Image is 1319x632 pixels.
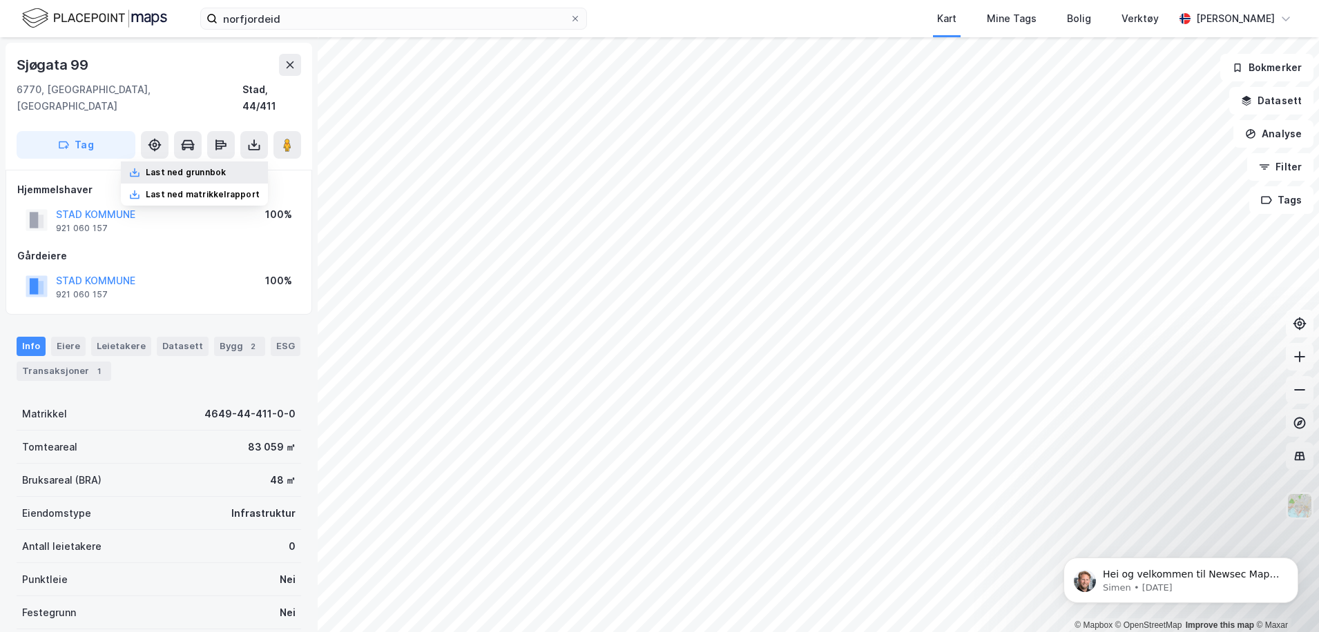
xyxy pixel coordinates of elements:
[1287,493,1313,519] img: Z
[91,337,151,356] div: Leietakere
[1043,529,1319,625] iframe: Intercom notifications message
[1121,10,1159,27] div: Verktøy
[987,10,1037,27] div: Mine Tags
[280,571,296,588] div: Nei
[146,167,226,178] div: Last ned grunnbok
[22,571,68,588] div: Punktleie
[218,8,570,29] input: Søk på adresse, matrikkel, gårdeiere, leietakere eller personer
[1249,186,1313,214] button: Tags
[22,439,77,455] div: Tomteareal
[1067,10,1091,27] div: Bolig
[157,337,209,356] div: Datasett
[1220,54,1313,81] button: Bokmerker
[17,362,111,381] div: Transaksjoner
[22,406,67,422] div: Matrikkel
[1115,620,1182,630] a: OpenStreetMap
[17,131,135,159] button: Tag
[1186,620,1254,630] a: Improve this map
[22,6,167,30] img: logo.f888ab2527a4732fd821a326f86c7f29.svg
[204,406,296,422] div: 4649-44-411-0-0
[17,81,242,115] div: 6770, [GEOGRAPHIC_DATA], [GEOGRAPHIC_DATA]
[265,273,292,289] div: 100%
[22,604,76,621] div: Festegrunn
[22,538,102,555] div: Antall leietakere
[1247,153,1313,181] button: Filter
[1075,620,1113,630] a: Mapbox
[289,538,296,555] div: 0
[17,54,91,76] div: Sjøgata 99
[280,604,296,621] div: Nei
[146,189,260,200] div: Last ned matrikkelrapport
[1196,10,1275,27] div: [PERSON_NAME]
[248,439,296,455] div: 83 059 ㎡
[271,337,300,356] div: ESG
[231,505,296,522] div: Infrastruktur
[56,289,108,300] div: 921 060 157
[17,181,300,198] div: Hjemmelshaver
[214,337,265,356] div: Bygg
[937,10,956,27] div: Kart
[51,337,86,356] div: Eiere
[22,505,91,522] div: Eiendomstype
[1233,120,1313,148] button: Analyse
[22,472,102,488] div: Bruksareal (BRA)
[270,472,296,488] div: 48 ㎡
[265,206,292,223] div: 100%
[17,337,46,356] div: Info
[56,223,108,234] div: 921 060 157
[17,248,300,264] div: Gårdeiere
[1229,87,1313,115] button: Datasett
[246,339,260,353] div: 2
[242,81,301,115] div: Stad, 44/411
[92,364,106,378] div: 1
